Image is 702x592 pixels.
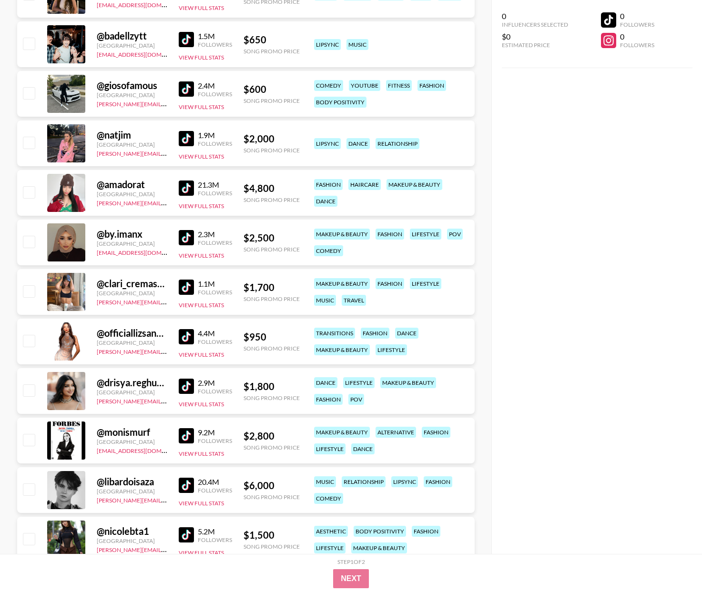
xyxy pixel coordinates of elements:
a: [PERSON_NAME][EMAIL_ADDRESS][DOMAIN_NAME] [97,99,238,108]
div: 2.9M [198,378,232,388]
a: [PERSON_NAME][EMAIL_ADDRESS][DOMAIN_NAME] [97,544,238,553]
div: Song Promo Price [244,543,300,550]
div: dance [314,196,337,207]
div: $ 2,500 [244,232,300,244]
div: fashion [412,526,440,537]
div: comedy [314,80,343,91]
div: Followers [198,487,232,494]
button: View Full Stats [179,549,224,556]
div: relationship [376,138,419,149]
div: [GEOGRAPHIC_DATA] [97,240,167,247]
div: transitions [314,328,355,339]
div: $ 650 [244,34,300,46]
div: [GEOGRAPHIC_DATA] [97,191,167,198]
button: View Full Stats [179,301,224,309]
iframe: Drift Widget Chat Controller [654,544,691,581]
div: makeup & beauty [314,344,370,355]
div: Followers [198,140,232,147]
div: Influencers Selected [502,21,568,28]
div: Followers [198,190,232,197]
div: 20.4M [198,477,232,487]
div: @ monismurf [97,426,167,438]
div: 9.2M [198,428,232,437]
button: View Full Stats [179,202,224,210]
div: Song Promo Price [244,48,300,55]
div: $ 1,500 [244,529,300,541]
div: @ natjim [97,129,167,141]
div: Followers [620,21,654,28]
div: lifestyle [314,443,346,454]
div: $ 6,000 [244,480,300,492]
div: @ badellzytt [97,30,167,42]
button: View Full Stats [179,54,224,61]
button: View Full Stats [179,252,224,259]
button: View Full Stats [179,4,224,11]
div: fashion [422,427,450,438]
div: makeup & beauty [351,542,407,553]
div: body positivity [314,97,366,108]
div: $ 1,700 [244,281,300,293]
img: TikTok [179,181,194,196]
div: @ amadorat [97,179,167,191]
div: $ 600 [244,83,300,95]
div: $ 2,000 [244,133,300,145]
div: $ 1,800 [244,381,300,392]
img: TikTok [179,478,194,493]
div: makeup & beauty [314,427,370,438]
div: Step 1 of 2 [337,558,365,565]
div: lifestyle [343,377,375,388]
a: [PERSON_NAME][EMAIL_ADDRESS][DOMAIN_NAME] [97,396,238,405]
a: [PERSON_NAME][EMAIL_ADDRESS][DOMAIN_NAME] [97,346,238,355]
div: haircare [348,179,381,190]
div: music [346,39,368,50]
div: fashion [314,394,343,405]
a: [PERSON_NAME][EMAIL_ADDRESS][DOMAIN_NAME] [97,297,238,306]
div: [GEOGRAPHIC_DATA] [97,91,167,99]
div: music [314,295,336,306]
img: TikTok [179,81,194,97]
div: Song Promo Price [244,493,300,501]
div: makeup & beauty [314,278,370,289]
div: Followers [198,289,232,296]
div: fitness [386,80,412,91]
div: $ 4,800 [244,182,300,194]
a: [PERSON_NAME][EMAIL_ADDRESS][DOMAIN_NAME] [97,198,238,207]
div: 5.2M [198,527,232,536]
div: dance [395,328,418,339]
img: TikTok [179,32,194,47]
div: [GEOGRAPHIC_DATA] [97,42,167,49]
button: Next [333,569,369,588]
div: @ by.imanx [97,228,167,240]
div: @ drisya.reghuram [97,377,167,389]
a: [PERSON_NAME][EMAIL_ADDRESS][DOMAIN_NAME] [97,148,238,157]
div: 1.5M [198,31,232,41]
div: 1.9M [198,130,232,140]
div: makeup & beauty [387,179,442,190]
div: body positivity [354,526,406,537]
div: makeup & beauty [380,377,436,388]
div: @ libardoisaza [97,476,167,488]
div: Estimated Price [502,41,568,49]
button: View Full Stats [179,103,224,110]
button: View Full Stats [179,450,224,457]
div: lipsync [314,39,341,50]
button: View Full Stats [179,351,224,358]
div: 2.4M [198,81,232,90]
div: travel [342,295,366,306]
div: lifestyle [314,542,346,553]
div: [GEOGRAPHIC_DATA] [97,488,167,495]
div: pov [348,394,364,405]
a: [EMAIL_ADDRESS][DOMAIN_NAME] [97,247,193,256]
div: Song Promo Price [244,444,300,451]
div: dance [346,138,370,149]
button: View Full Stats [179,500,224,507]
div: dance [314,377,337,388]
div: lifestyle [410,278,441,289]
div: comedy [314,245,343,256]
div: Song Promo Price [244,196,300,203]
div: 1.1M [198,279,232,289]
div: $ 2,800 [244,430,300,442]
div: 0 [620,11,654,21]
div: comedy [314,493,343,504]
button: View Full Stats [179,401,224,408]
